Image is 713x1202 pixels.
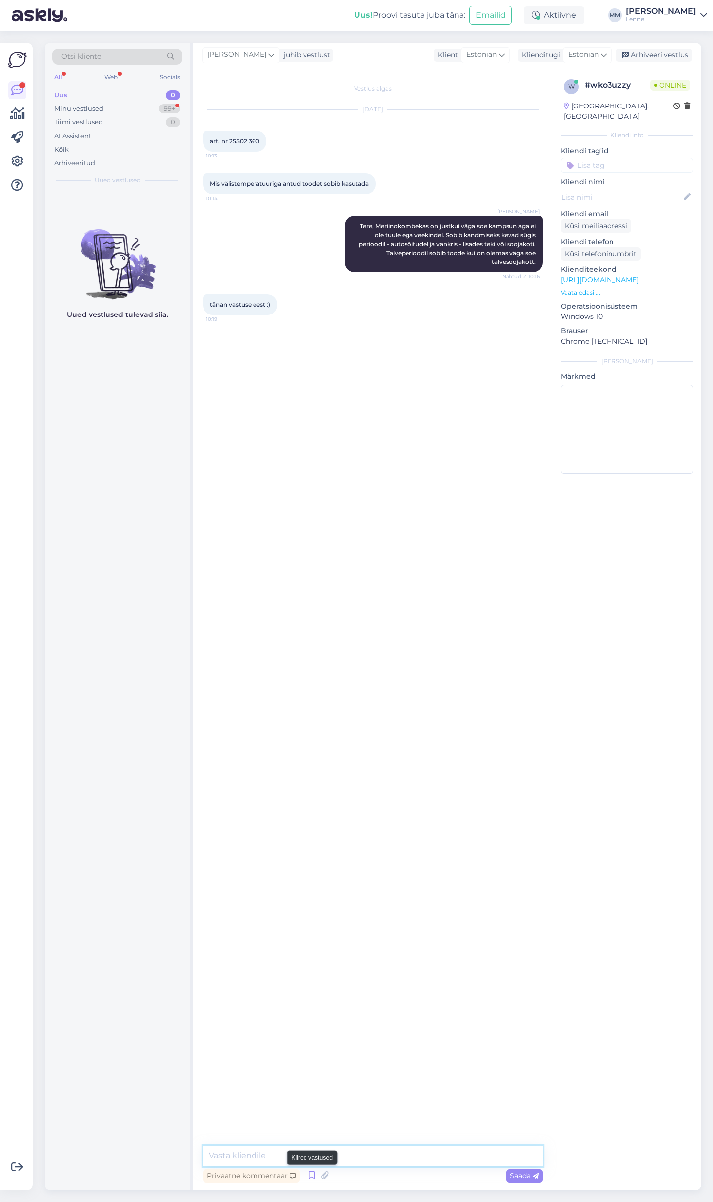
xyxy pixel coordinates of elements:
span: w [568,83,575,90]
span: Uued vestlused [95,176,141,185]
img: No chats [45,211,190,301]
div: Vestlus algas [203,84,543,93]
span: Estonian [466,50,497,60]
span: [PERSON_NAME] [497,208,540,215]
div: AI Assistent [54,131,91,141]
p: Chrome [TECHNICAL_ID] [561,336,693,347]
div: MM [608,8,622,22]
div: Klienditugi [518,50,560,60]
p: Uued vestlused tulevad siia. [67,310,168,320]
span: Nähtud ✓ 10:16 [502,273,540,280]
span: 10:19 [206,315,243,323]
p: Vaata edasi ... [561,288,693,297]
p: Klienditeekond [561,264,693,275]
span: [PERSON_NAME] [207,50,266,60]
div: Kliendi info [561,131,693,140]
span: 10:13 [206,152,243,159]
a: [URL][DOMAIN_NAME] [561,275,639,284]
span: Online [650,80,690,91]
p: Operatsioonisüsteem [561,301,693,312]
div: Tiimi vestlused [54,117,103,127]
span: tänan vastuse eest :) [210,301,270,308]
p: Kliendi email [561,209,693,219]
div: Kõik [54,145,69,155]
div: All [52,71,64,84]
a: [PERSON_NAME]Lenne [626,7,707,23]
img: Askly Logo [8,51,27,69]
div: 0 [166,117,180,127]
div: 0 [166,90,180,100]
span: 10:14 [206,195,243,202]
div: Küsi telefoninumbrit [561,247,641,261]
span: Estonian [568,50,599,60]
div: # wko3uzzy [585,79,650,91]
div: Uus [54,90,67,100]
div: Lenne [626,15,696,23]
div: Web [102,71,120,84]
p: Märkmed [561,371,693,382]
p: Kliendi nimi [561,177,693,187]
p: Kliendi tag'id [561,146,693,156]
input: Lisa nimi [561,192,682,203]
p: Kliendi telefon [561,237,693,247]
b: Uus! [354,10,373,20]
div: juhib vestlust [280,50,330,60]
div: Klient [434,50,458,60]
div: [PERSON_NAME] [561,357,693,366]
div: Arhiveeri vestlus [616,49,692,62]
div: [PERSON_NAME] [626,7,696,15]
p: Windows 10 [561,312,693,322]
input: Lisa tag [561,158,693,173]
div: Aktiivne [524,6,584,24]
button: Emailid [469,6,512,25]
div: Proovi tasuta juba täna: [354,9,465,21]
span: art. nr 25502 360 [210,137,259,145]
div: [DATE] [203,105,543,114]
div: [GEOGRAPHIC_DATA], [GEOGRAPHIC_DATA] [564,101,673,122]
span: Otsi kliente [61,52,101,62]
p: Brauser [561,326,693,336]
small: Kiired vastused [291,1153,333,1162]
div: 99+ [159,104,180,114]
span: Saada [510,1171,539,1180]
div: Minu vestlused [54,104,103,114]
div: Privaatne kommentaar [203,1169,300,1183]
span: Tere, Meriinokombekas on justkui väga soe kampsun aga ei ole tuule ega veekindel. Sobib kandmisek... [359,222,537,265]
span: Mis välistemperatuuriga antud toodet sobib kasutada [210,180,369,187]
div: Küsi meiliaadressi [561,219,631,233]
div: Socials [158,71,182,84]
div: Arhiveeritud [54,158,95,168]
